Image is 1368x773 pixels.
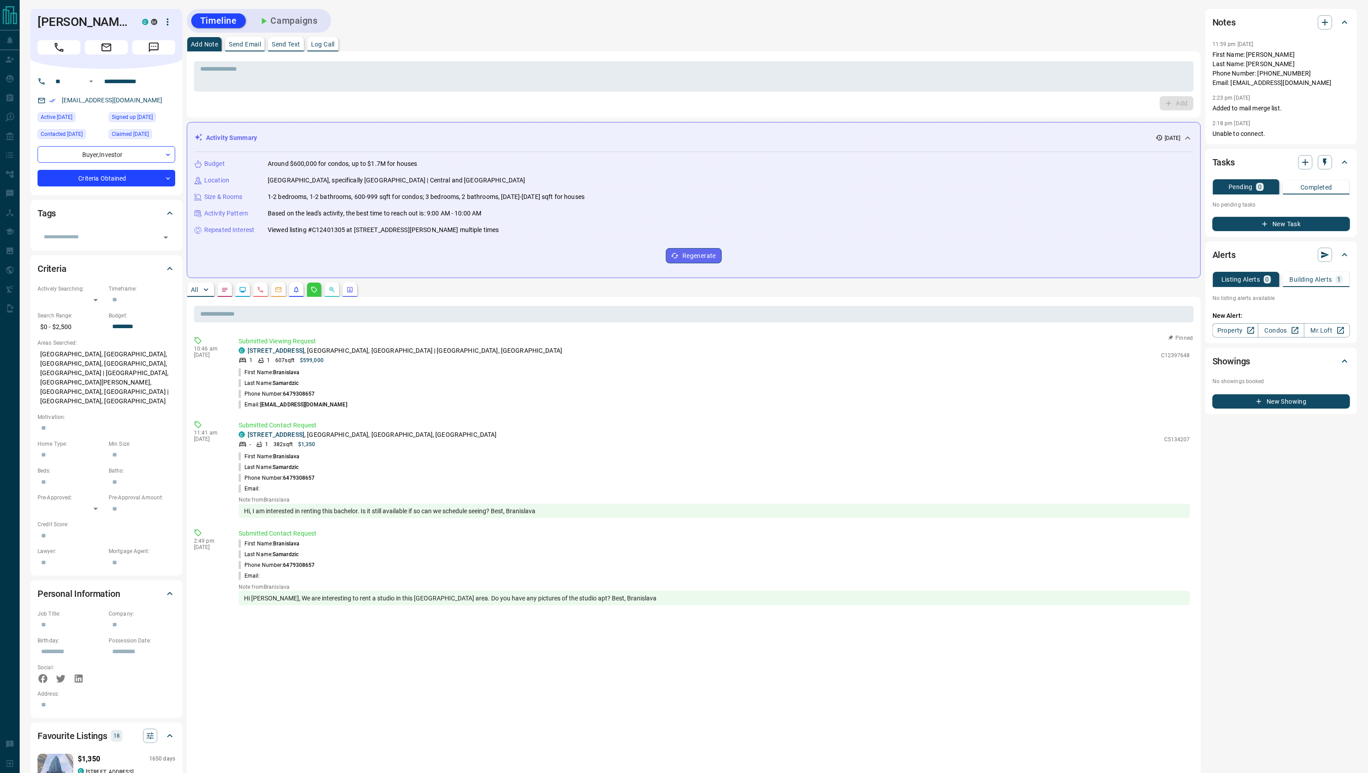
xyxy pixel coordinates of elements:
[38,610,104,618] p: Job Title:
[194,436,225,442] p: [DATE]
[191,287,198,293] p: All
[38,285,104,293] p: Actively Searching:
[1258,184,1262,190] p: 0
[204,192,243,202] p: Size & Rooms
[1221,276,1260,283] p: Listing Alerts
[1301,184,1332,190] p: Completed
[283,475,315,481] span: 6479308657
[229,41,261,47] p: Send Email
[1212,394,1350,409] button: New Showing
[346,286,354,293] svg: Agent Actions
[239,286,246,293] svg: Lead Browsing Activity
[1290,276,1332,283] p: Building Alerts
[191,13,246,28] button: Timeline
[194,544,225,550] p: [DATE]
[248,430,497,439] p: , [GEOGRAPHIC_DATA], [GEOGRAPHIC_DATA], [GEOGRAPHIC_DATA]
[273,380,299,386] span: Samardzic
[275,286,282,293] svg: Emails
[1212,50,1350,88] p: First Name: [PERSON_NAME] Last Name: [PERSON_NAME] Phone Number: [PHONE_NUMBER] Email: [EMAIL_ADD...
[38,547,104,555] p: Lawyer:
[239,561,315,569] p: Phone Number:
[86,76,97,87] button: Open
[249,440,251,448] p: -
[273,369,299,376] span: Branislava
[283,391,315,397] span: 6479308657
[109,494,175,502] p: Pre-Approval Amount:
[194,430,225,436] p: 11:41 am
[311,41,335,47] p: Log Call
[1304,323,1350,338] a: Mr.Loft
[239,529,1190,538] p: Submitted Contact Request
[109,637,175,645] p: Possession Date:
[666,248,722,263] button: Regenerate
[38,129,104,142] div: Sat Sep 13 2025
[85,40,128,55] span: Email
[38,15,129,29] h1: [PERSON_NAME]
[1212,244,1350,266] div: Alerts
[38,637,104,645] p: Birthday:
[1212,354,1250,368] h2: Showings
[239,497,1190,503] p: Note from Branislava
[268,176,526,185] p: [GEOGRAPHIC_DATA], specifically [GEOGRAPHIC_DATA] | Central and [GEOGRAPHIC_DATA]
[1338,276,1341,283] p: 1
[1212,294,1350,302] p: No listing alerts available
[1212,41,1254,47] p: 11:59 pm [DATE]
[328,286,336,293] svg: Opportunities
[38,440,104,448] p: Home Type:
[1212,198,1350,211] p: No pending tasks
[1212,311,1350,321] p: New Alert:
[151,19,157,25] div: mrloft.ca
[1164,435,1190,444] p: C5134207
[268,209,481,218] p: Based on the lead's activity, the best time to reach out is: 9:00 AM - 10:00 AM
[239,591,1190,605] div: Hi [PERSON_NAME], We are interesting to rent a studio in this [GEOGRAPHIC_DATA] area. Do you have...
[109,312,175,320] p: Budget:
[1161,351,1190,359] p: C12397648
[132,40,175,55] span: Message
[239,401,347,409] p: Email:
[38,146,175,163] div: Buyer , Investor
[1212,152,1350,173] div: Tasks
[273,541,299,547] span: Branislava
[239,540,299,548] p: First Name:
[38,663,104,672] p: Social:
[109,610,175,618] p: Company:
[41,130,83,139] span: Contacted [DATE]
[206,133,257,143] p: Activity Summary
[1212,104,1350,113] p: Added to mail merge list.
[249,13,327,28] button: Campaigns
[109,112,175,125] div: Thu Mar 03 2016
[194,538,225,544] p: 2:49 pm
[239,421,1190,430] p: Submitted Contact Request
[112,130,149,139] span: Claimed [DATE]
[38,347,175,409] p: [GEOGRAPHIC_DATA], [GEOGRAPHIC_DATA], [GEOGRAPHIC_DATA], [GEOGRAPHIC_DATA], [GEOGRAPHIC_DATA] | [...
[293,286,300,293] svg: Listing Alerts
[248,431,304,438] a: [STREET_ADDRESS]
[239,550,299,558] p: Last Name:
[109,285,175,293] p: Timeframe:
[239,347,245,354] div: condos.ca
[41,113,72,122] span: Active [DATE]
[273,453,299,460] span: Branislava
[239,572,260,580] p: Email:
[78,754,100,765] p: $1,350
[204,209,248,218] p: Activity Pattern
[1229,184,1253,190] p: Pending
[300,356,324,364] p: $599,000
[38,729,107,743] h2: Favourite Listings
[249,356,253,364] p: 1
[273,464,299,470] span: Samardzic
[1212,95,1250,101] p: 2:23 pm [DATE]
[142,19,148,25] div: condos.ca
[38,40,80,55] span: Call
[1212,351,1350,372] div: Showings
[109,467,175,475] p: Baths:
[204,225,254,235] p: Repeated Interest
[239,584,1190,590] p: Note from Branislava
[265,440,268,448] p: 1
[273,551,299,558] span: Samardzic
[160,231,172,244] button: Open
[1212,15,1236,30] h2: Notes
[239,463,299,471] p: Last Name:
[38,690,175,698] p: Address:
[239,474,315,482] p: Phone Number:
